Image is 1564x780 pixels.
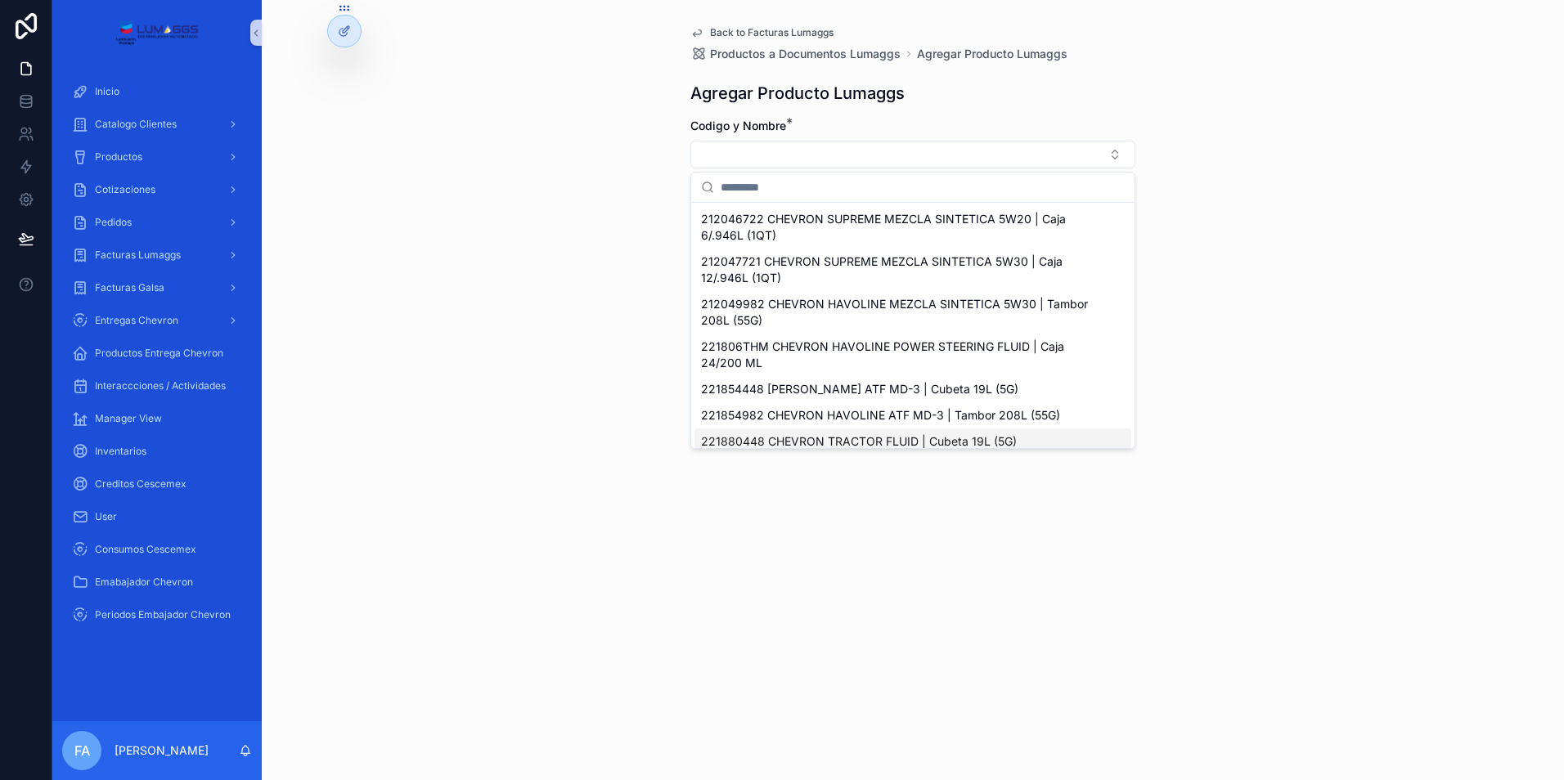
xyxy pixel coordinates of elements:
[95,216,132,229] span: Pedidos
[62,502,252,531] a: User
[701,253,1105,286] span: 212047721 CHEVRON SUPREME MEZCLA SINTETICA 5W30 | Caja 12/.946L (1QT)
[701,407,1060,424] span: 221854982 CHEVRON HAVOLINE ATF MD-3 | Tambor 208L (55G)
[701,296,1105,329] span: 212049982 CHEVRON HAVOLINE MEZCLA SINTETICA 5W30 | Tambor 208L (55G)
[95,281,164,294] span: Facturas Galsa
[52,65,262,651] div: scrollable content
[95,183,155,196] span: Cotizaciones
[95,379,226,392] span: Interaccciones / Actividades
[690,119,786,132] span: Codigo y Nombre
[690,46,901,62] a: Productos a Documentos Lumaggs
[690,26,834,39] a: Back to Facturas Lumaggs
[690,141,1135,168] button: Select Button
[95,543,196,556] span: Consumos Cescemex
[917,46,1067,62] a: Agregar Producto Lumaggs
[701,433,1017,450] span: 221880448 CHEVRON TRACTOR FLUID | Cubeta 19L (5G)
[95,412,162,425] span: Manager View
[62,371,252,401] a: Interaccciones / Actividades
[62,110,252,139] a: Catalogo Clientes
[95,576,193,589] span: Emabajador Chevron
[74,741,90,760] span: FA
[95,249,181,262] span: Facturas Lumaggs
[62,535,252,564] a: Consumos Cescemex
[95,118,177,131] span: Catalogo Clientes
[62,240,252,270] a: Facturas Lumaggs
[62,404,252,433] a: Manager View
[62,142,252,172] a: Productos
[62,338,252,368] a: Productos Entrega Chevron
[701,381,1018,397] span: 221854448 [PERSON_NAME] ATF MD-3 | Cubeta 19L (5G)
[710,26,834,39] span: Back to Facturas Lumaggs
[701,211,1105,244] span: 212046722 CHEVRON SUPREME MEZCLA SINTETICA 5W20 | Caja 6/.946L (1QT)
[62,175,252,204] a: Cotizaciones
[690,82,905,105] h1: Agregar Producto Lumaggs
[95,510,117,523] span: User
[115,20,198,46] img: App logo
[62,273,252,303] a: Facturas Galsa
[62,437,252,466] a: Inventarios
[95,85,119,98] span: Inicio
[701,338,1105,371] span: 221806THM CHEVRON HAVOLINE POWER STEERING FLUID | Caja 24/200 ML
[62,77,252,106] a: Inicio
[62,600,252,630] a: Periodos Embajador Chevron
[691,203,1135,448] div: Suggestions
[95,608,231,621] span: Periodos Embajador Chevron
[62,208,252,237] a: Pedidos
[95,477,187,491] span: Creditos Cescemex
[115,742,209,759] p: [PERSON_NAME]
[95,445,146,458] span: Inventarios
[95,150,142,164] span: Productos
[62,567,252,597] a: Emabajador Chevron
[95,347,223,360] span: Productos Entrega Chevron
[62,306,252,335] a: Entregas Chevron
[95,314,178,327] span: Entregas Chevron
[710,46,901,62] span: Productos a Documentos Lumaggs
[62,469,252,499] a: Creditos Cescemex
